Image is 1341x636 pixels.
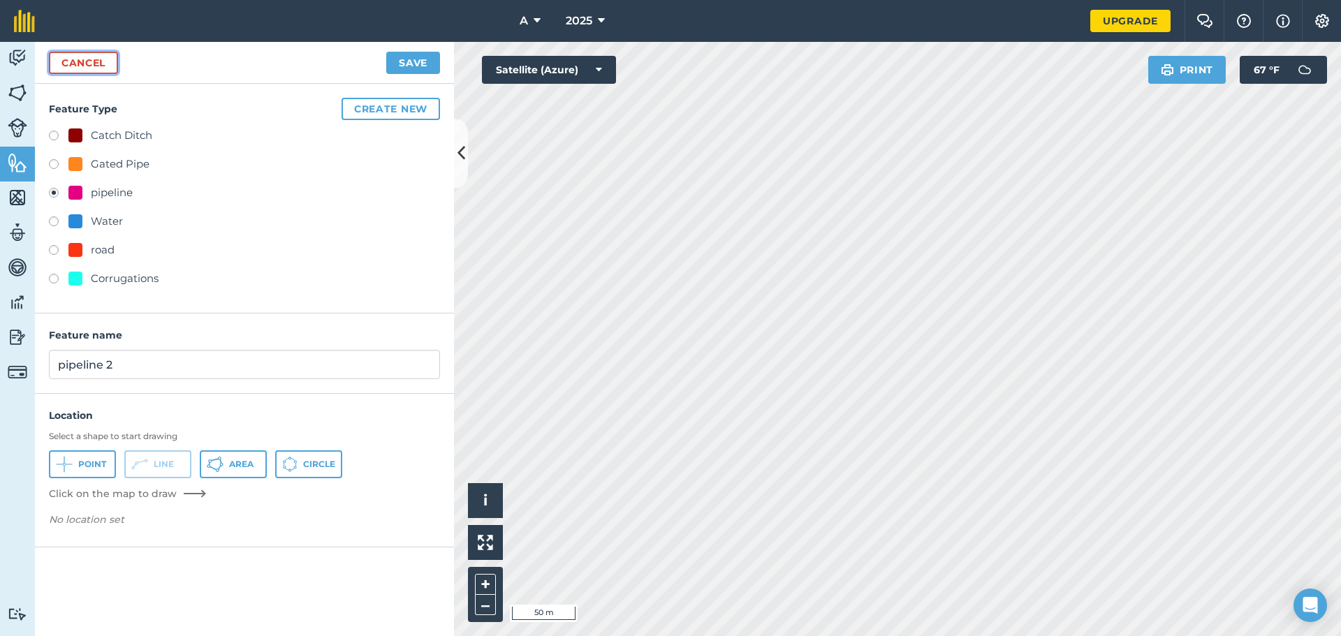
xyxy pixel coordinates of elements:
[49,513,124,526] em: No location set
[8,82,27,103] img: svg+xml;base64,PHN2ZyB4bWxucz0iaHR0cDovL3d3dy53My5vcmcvMjAwMC9zdmciIHdpZHRoPSI1NiIgaGVpZ2h0PSI2MC...
[1294,589,1327,622] div: Open Intercom Messenger
[1148,56,1226,84] button: Print
[1090,10,1171,32] a: Upgrade
[1236,14,1252,28] img: A question mark icon
[8,292,27,313] img: svg+xml;base64,PD94bWwgdmVyc2lvbj0iMS4wIiBlbmNvZGluZz0idXRmLTgiPz4KPCEtLSBHZW5lcmF0b3I6IEFkb2JlIE...
[8,187,27,208] img: svg+xml;base64,PHN2ZyB4bWxucz0iaHR0cDovL3d3dy53My5vcmcvMjAwMC9zdmciIHdpZHRoPSI1NiIgaGVpZ2h0PSI2MC...
[91,184,133,201] div: pipeline
[475,595,496,615] button: –
[91,156,149,172] div: Gated Pipe
[1161,61,1174,78] img: svg+xml;base64,PHN2ZyB4bWxucz0iaHR0cDovL3d3dy53My5vcmcvMjAwMC9zdmciIHdpZHRoPSIxOSIgaGVpZ2h0PSIyNC...
[8,362,27,382] img: svg+xml;base64,PD94bWwgdmVyc2lvbj0iMS4wIiBlbmNvZGluZz0idXRmLTgiPz4KPCEtLSBHZW5lcmF0b3I6IEFkb2JlIE...
[566,13,592,29] span: 2025
[8,222,27,243] img: svg+xml;base64,PD94bWwgdmVyc2lvbj0iMS4wIiBlbmNvZGluZz0idXRmLTgiPz4KPCEtLSBHZW5lcmF0b3I6IEFkb2JlIE...
[78,459,106,470] span: Point
[1291,56,1319,84] img: svg+xml;base64,PD94bWwgdmVyc2lvbj0iMS4wIiBlbmNvZGluZz0idXRmLTgiPz4KPCEtLSBHZW5lcmF0b3I6IEFkb2JlIE...
[49,487,177,501] span: Click on the map to draw
[91,242,115,258] div: road
[182,488,207,499] img: Arrow pointing right to map
[49,408,440,423] h4: Location
[1196,14,1213,28] img: Two speech bubbles overlapping with the left bubble in the forefront
[200,450,267,478] button: Area
[49,327,440,343] h4: Feature name
[483,491,488,509] span: i
[154,459,174,470] span: Line
[91,270,159,287] div: Corrugations
[124,450,191,478] button: Line
[478,535,493,550] img: Four arrows, one pointing top left, one top right, one bottom right and the last bottom left
[8,607,27,621] img: svg+xml;base64,PD94bWwgdmVyc2lvbj0iMS4wIiBlbmNvZGluZz0idXRmLTgiPz4KPCEtLSBHZW5lcmF0b3I6IEFkb2JlIE...
[49,98,440,120] h4: Feature Type
[342,98,440,120] button: Create new
[468,483,503,518] button: i
[229,459,254,470] span: Area
[8,47,27,68] img: svg+xml;base64,PD94bWwgdmVyc2lvbj0iMS4wIiBlbmNvZGluZz0idXRmLTgiPz4KPCEtLSBHZW5lcmF0b3I6IEFkb2JlIE...
[8,257,27,278] img: svg+xml;base64,PD94bWwgdmVyc2lvbj0iMS4wIiBlbmNvZGluZz0idXRmLTgiPz4KPCEtLSBHZW5lcmF0b3I6IEFkb2JlIE...
[8,152,27,173] img: svg+xml;base64,PHN2ZyB4bWxucz0iaHR0cDovL3d3dy53My5vcmcvMjAwMC9zdmciIHdpZHRoPSI1NiIgaGVpZ2h0PSI2MC...
[275,450,342,478] button: Circle
[8,118,27,138] img: svg+xml;base64,PD94bWwgdmVyc2lvbj0iMS4wIiBlbmNvZGluZz0idXRmLTgiPz4KPCEtLSBHZW5lcmF0b3I6IEFkb2JlIE...
[1240,56,1327,84] button: 67 °F
[49,450,116,478] button: Point
[49,431,440,442] h3: Select a shape to start drawing
[475,574,496,595] button: +
[91,213,123,230] div: Water
[303,459,335,470] span: Circle
[49,52,118,74] a: Cancel
[14,10,35,32] img: fieldmargin Logo
[1276,13,1290,29] img: svg+xml;base64,PHN2ZyB4bWxucz0iaHR0cDovL3d3dy53My5vcmcvMjAwMC9zdmciIHdpZHRoPSIxNyIgaGVpZ2h0PSIxNy...
[520,13,528,29] span: A
[1254,56,1280,84] span: 67 ° F
[8,327,27,348] img: svg+xml;base64,PD94bWwgdmVyc2lvbj0iMS4wIiBlbmNvZGluZz0idXRmLTgiPz4KPCEtLSBHZW5lcmF0b3I6IEFkb2JlIE...
[386,52,440,74] button: Save
[1314,14,1331,28] img: A cog icon
[91,127,152,144] div: Catch Ditch
[482,56,616,84] button: Satellite (Azure)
